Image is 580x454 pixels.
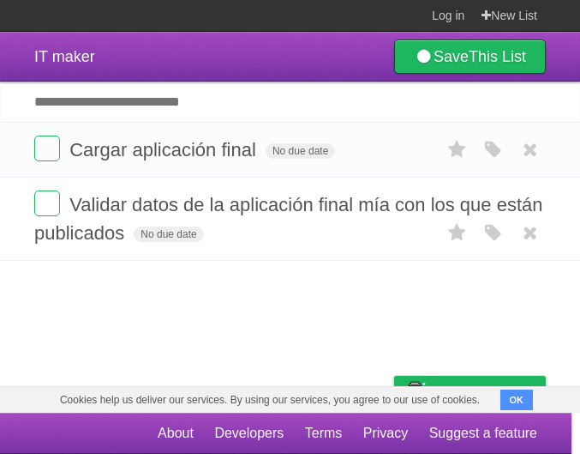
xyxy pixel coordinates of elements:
label: Done [34,136,60,161]
a: About [158,417,194,450]
span: IT maker [34,48,95,65]
span: No due date [266,143,335,159]
span: Cargar aplicación final [69,139,260,160]
a: SaveThis List [394,39,546,74]
span: Buy me a coffee [430,377,537,407]
a: Privacy [363,417,408,450]
span: Validar datos de la aplicación final mía con los que están publicados [34,194,543,244]
span: No due date [134,227,203,242]
a: Suggest a feature [429,417,537,450]
a: Developers [214,417,284,450]
label: Done [34,191,60,216]
img: Buy me a coffee [403,377,426,406]
b: This List [469,48,526,65]
button: OK [500,390,534,410]
label: Star task [441,219,474,247]
label: Star task [441,136,474,164]
a: Buy me a coffee [394,376,546,408]
span: Cookies help us deliver our services. By using our services, you agree to our use of cookies. [43,387,497,413]
a: Terms [305,417,343,450]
